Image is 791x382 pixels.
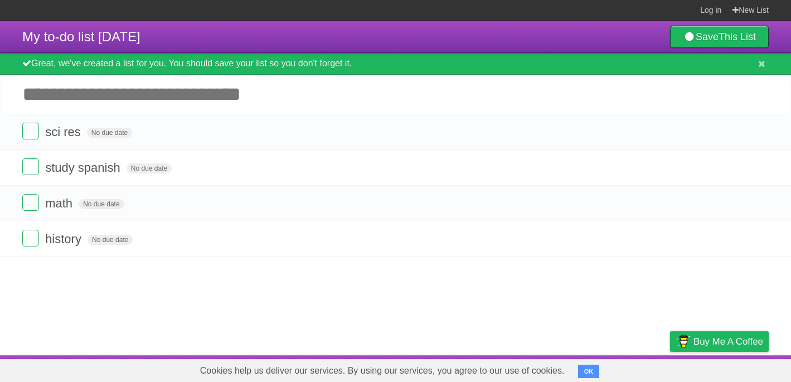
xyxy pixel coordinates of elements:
[670,26,769,48] a: SaveThis List
[618,358,642,379] a: Terms
[87,128,132,138] span: No due date
[22,123,39,139] label: Done
[45,161,123,175] span: study spanish
[45,232,84,246] span: history
[559,358,604,379] a: Developers
[45,196,75,210] span: math
[670,331,769,352] a: Buy me a coffee
[189,360,576,382] span: Cookies help us deliver our services. By using our services, you agree to our use of cookies.
[676,332,691,351] img: Buy me a coffee
[522,358,545,379] a: About
[22,158,39,175] label: Done
[79,199,124,209] span: No due date
[698,358,769,379] a: Suggest a feature
[693,332,763,351] span: Buy me a coffee
[578,365,600,378] button: OK
[127,163,172,173] span: No due date
[719,31,756,42] b: This List
[22,194,39,211] label: Done
[88,235,133,245] span: No due date
[22,230,39,246] label: Done
[22,29,140,44] span: My to-do list [DATE]
[45,125,84,139] span: sci res
[656,358,685,379] a: Privacy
